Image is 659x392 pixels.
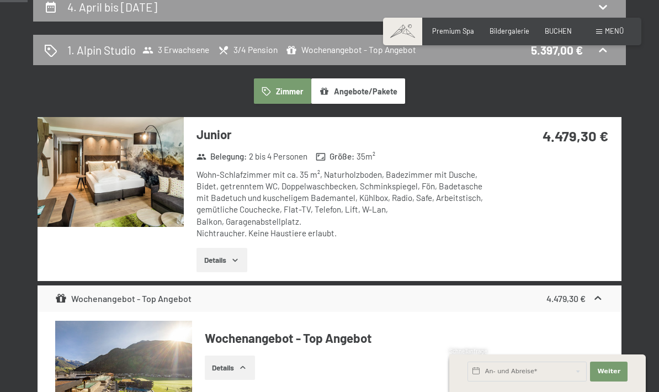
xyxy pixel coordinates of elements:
button: Angebote/Pakete [311,78,405,104]
button: Zimmer [254,78,311,104]
a: BUCHEN [545,27,572,35]
img: mss_renderimg.php [38,117,184,226]
span: Schnellanfrage [449,348,487,354]
button: Weiter [590,362,628,382]
span: 3 Erwachsene [142,45,209,56]
div: Wochenangebot - Top Angebot4.479,30 € [38,285,621,312]
span: 35 m² [357,151,375,162]
span: Weiter [597,367,620,376]
h4: Wochenangebot - Top Angebot [205,330,604,347]
div: Wohn-Schlafzimmer mit ca. 35 m², Naturholzboden, Badezimmer mit Dusche, Bidet, getrenntem WC, Dop... [196,169,490,240]
strong: Belegung : [196,151,247,162]
strong: Größe : [316,151,354,162]
span: 2 bis 4 Personen [249,151,307,162]
button: Details [196,248,247,272]
span: 3/4 Pension [218,45,278,56]
div: 5.397,00 € [531,42,583,58]
span: Wochenangebot - Top Angebot [286,45,416,56]
strong: 4.479,30 € [546,293,586,304]
h2: 1. Alpin Studio [67,42,136,58]
a: Bildergalerie [490,27,529,35]
span: Menü [605,27,624,35]
button: Details [205,356,255,380]
h3: Junior [196,126,490,143]
div: Wochenangebot - Top Angebot [55,292,192,305]
strong: 4.479,30 € [543,127,608,144]
a: Premium Spa [432,27,474,35]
